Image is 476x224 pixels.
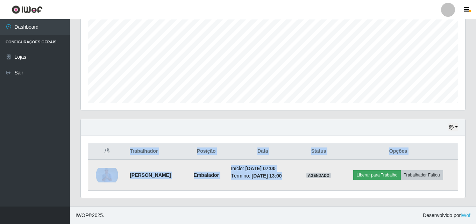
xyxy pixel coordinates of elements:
[126,143,186,160] th: Trabalhador
[251,173,282,179] time: [DATE] 13:00
[12,5,43,14] img: CoreUI Logo
[76,212,104,219] span: © 2025 .
[231,172,294,180] li: Término:
[231,165,294,172] li: Início:
[130,172,171,178] strong: [PERSON_NAME]
[306,173,331,178] span: AGENDADO
[227,143,299,160] th: Data
[194,172,219,178] strong: Embalador
[339,143,458,160] th: Opções
[353,170,400,180] button: Liberar para Trabalho
[186,143,227,160] th: Posição
[299,143,339,160] th: Status
[76,212,88,218] span: IWOF
[96,168,118,183] img: 1680193572797.jpeg
[401,170,443,180] button: Trabalhador Faltou
[246,166,276,171] time: [DATE] 07:00
[461,212,470,218] a: iWof
[423,212,470,219] span: Desenvolvido por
